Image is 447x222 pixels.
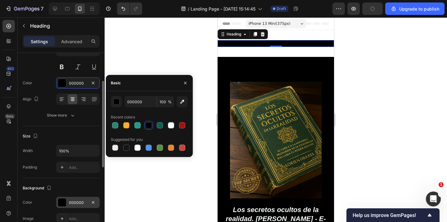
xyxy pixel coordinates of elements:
[69,165,98,170] div: Add...
[23,110,100,121] button: Show more
[23,184,53,192] div: Background
[23,80,32,86] div: Color
[191,6,255,12] span: Landing Page - [DATE] 15:14:45
[23,164,37,170] div: Padding
[2,2,46,15] button: 7
[124,96,157,107] input: Eg: FFFFFF
[353,212,426,218] span: Help us improve GemPages!
[277,6,286,12] span: Draft
[391,6,439,12] div: Upgrade to publish
[168,99,172,105] span: %
[188,6,189,12] span: /
[5,114,15,119] div: Beta
[23,200,32,205] div: Color
[117,2,142,15] div: Undo/Redo
[385,2,445,15] button: Upgrade to publish
[56,145,99,156] input: Auto
[61,38,82,45] p: Advanced
[41,5,43,12] p: 7
[23,148,33,154] div: Width
[30,22,97,30] p: Heading
[426,192,441,206] iframe: Intercom live chat
[5,187,112,215] h1: Los secretos ocultos de la realidad. [PERSON_NAME] - E-book
[69,81,87,86] div: 000000
[353,211,433,219] button: Show survey - Help us improve GemPages!
[218,17,334,222] iframe: Design area
[111,80,121,86] div: Basic
[47,112,76,118] div: Show more
[439,182,444,187] span: 1
[31,38,48,45] p: Settings
[23,216,34,221] div: Image
[69,216,98,222] div: Add...
[23,95,40,104] div: Align
[6,66,15,71] div: 450
[69,200,87,206] div: 000000
[23,132,39,141] div: Size
[111,137,143,142] div: Suggested for you
[111,114,135,120] div: Recent colors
